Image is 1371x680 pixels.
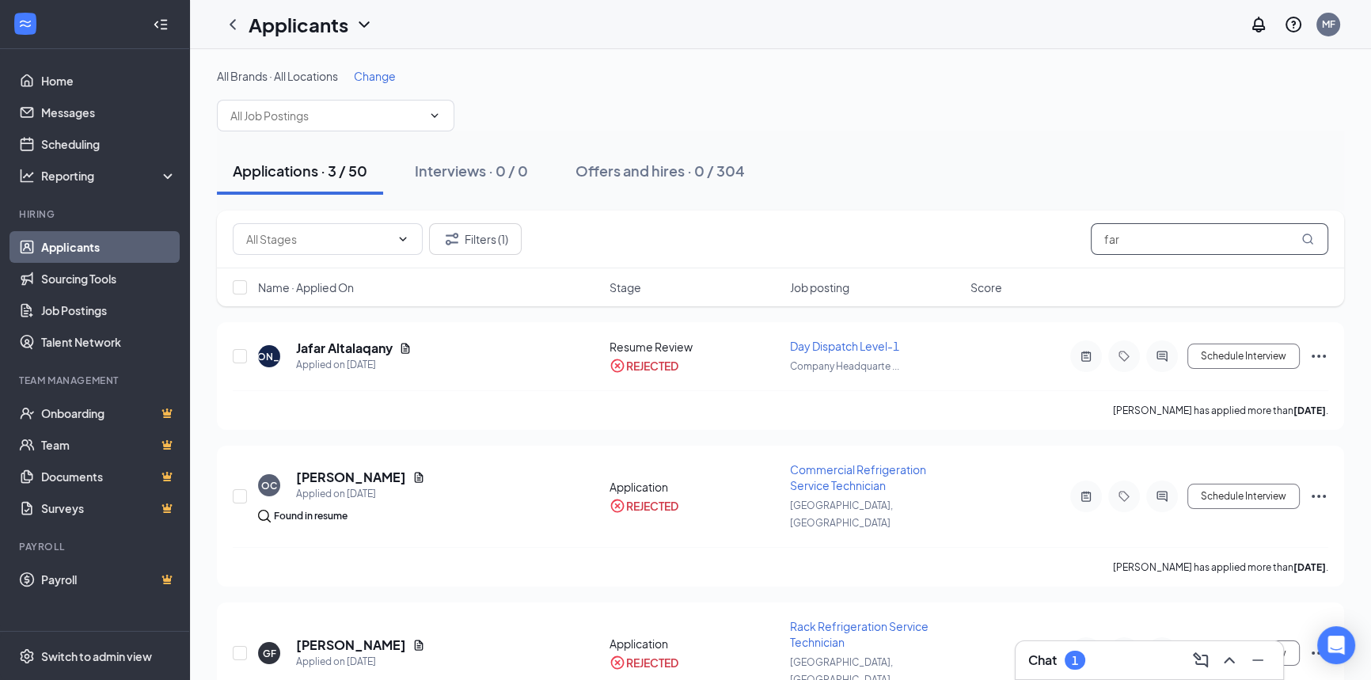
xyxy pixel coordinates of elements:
[790,339,899,353] span: Day Dispatch Level-1
[610,479,780,495] div: Application
[1309,487,1328,506] svg: Ellipses
[1091,223,1328,255] input: Search in applications
[1028,652,1057,669] h3: Chat
[41,397,177,429] a: OnboardingCrown
[1077,350,1096,363] svg: ActiveNote
[258,510,271,522] img: search.bf7aa3482b7795d4f01b.svg
[17,16,33,32] svg: WorkstreamLogo
[223,15,242,34] svg: ChevronLeft
[412,639,425,652] svg: Document
[41,294,177,326] a: Job Postings
[41,564,177,595] a: PayrollCrown
[41,326,177,358] a: Talent Network
[41,65,177,97] a: Home
[1187,484,1300,509] button: Schedule Interview
[610,279,641,295] span: Stage
[1309,347,1328,366] svg: Ellipses
[296,469,406,486] h5: [PERSON_NAME]
[790,360,899,372] span: Company Headquarte ...
[263,647,276,660] div: GF
[41,461,177,492] a: DocumentsCrown
[790,500,893,529] span: [GEOGRAPHIC_DATA], [GEOGRAPHIC_DATA]
[246,230,390,248] input: All Stages
[230,107,422,124] input: All Job Postings
[1187,344,1300,369] button: Schedule Interview
[41,128,177,160] a: Scheduling
[429,223,522,255] button: Filter Filters (1)
[1113,560,1328,574] p: [PERSON_NAME] has applied more than .
[1284,15,1303,34] svg: QuestionInfo
[1153,350,1172,363] svg: ActiveChat
[626,655,678,671] div: REJECTED
[1153,490,1172,503] svg: ActiveChat
[41,648,152,664] div: Switch to admin view
[1077,490,1096,503] svg: ActiveNote
[1217,648,1242,673] button: ChevronUp
[41,263,177,294] a: Sourcing Tools
[1115,350,1134,363] svg: Tag
[399,342,412,355] svg: Document
[1293,405,1326,416] b: [DATE]
[442,230,461,249] svg: Filter
[19,374,173,387] div: Team Management
[249,11,348,38] h1: Applicants
[790,462,926,492] span: Commercial Refrigeration Service Technician
[41,168,177,184] div: Reporting
[397,233,409,245] svg: ChevronDown
[1317,626,1355,664] div: Open Intercom Messenger
[415,161,528,180] div: Interviews · 0 / 0
[1301,233,1314,245] svg: MagnifyingGlass
[1188,648,1213,673] button: ComposeMessage
[296,357,412,373] div: Applied on [DATE]
[19,540,173,553] div: Payroll
[1113,404,1328,417] p: [PERSON_NAME] has applied more than .
[610,358,625,374] svg: CrossCircle
[233,161,367,180] div: Applications · 3 / 50
[296,654,425,670] div: Applied on [DATE]
[19,168,35,184] svg: Analysis
[296,636,406,654] h5: [PERSON_NAME]
[1220,651,1239,670] svg: ChevronUp
[610,339,780,355] div: Resume Review
[428,109,441,122] svg: ChevronDown
[274,508,347,524] div: Found in resume
[1248,651,1267,670] svg: Minimize
[1309,644,1328,663] svg: Ellipses
[258,279,354,295] span: Name · Applied On
[41,97,177,128] a: Messages
[626,498,678,514] div: REJECTED
[19,207,173,221] div: Hiring
[610,655,625,671] svg: CrossCircle
[790,279,849,295] span: Job posting
[610,636,780,652] div: Application
[19,648,35,664] svg: Settings
[575,161,745,180] div: Offers and hires · 0 / 304
[355,15,374,34] svg: ChevronDown
[41,492,177,524] a: SurveysCrown
[610,498,625,514] svg: CrossCircle
[296,486,425,502] div: Applied on [DATE]
[41,231,177,263] a: Applicants
[229,350,310,363] div: [PERSON_NAME]
[217,69,338,83] span: All Brands · All Locations
[41,429,177,461] a: TeamCrown
[1245,648,1270,673] button: Minimize
[1072,654,1078,667] div: 1
[1249,15,1268,34] svg: Notifications
[790,619,929,649] span: Rack Refrigeration Service Technician
[296,340,393,357] h5: Jafar Altalaqany
[1293,561,1326,573] b: [DATE]
[412,471,425,484] svg: Document
[261,479,277,492] div: OC
[1322,17,1335,31] div: MF
[153,17,169,32] svg: Collapse
[1115,490,1134,503] svg: Tag
[354,69,396,83] span: Change
[970,279,1002,295] span: Score
[626,358,678,374] div: REJECTED
[1191,651,1210,670] svg: ComposeMessage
